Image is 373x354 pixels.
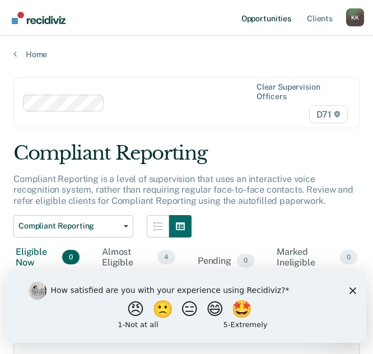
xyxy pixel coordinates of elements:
div: Almost Eligible4 [100,242,178,273]
div: Compliant Reporting [13,142,360,174]
div: Eligible Now0 [13,242,82,273]
span: 0 [340,250,357,264]
button: Compliant Reporting [13,215,133,237]
div: K K [346,8,364,26]
div: Marked Ineligible0 [274,242,360,273]
a: Home [13,49,360,59]
span: D71 [309,105,348,123]
div: Clear supervision officers [257,82,346,101]
button: Profile dropdown button [346,8,364,26]
span: 4 [157,250,175,264]
iframe: Survey by Kim from Recidiviz [7,271,366,343]
img: Recidiviz [12,12,66,24]
div: Pending0 [195,249,257,274]
span: Compliant Reporting [18,221,119,231]
p: Compliant Reporting is a level of supervision that uses an interactive voice recognition system, ... [13,174,353,206]
span: 0 [237,254,254,268]
span: 0 [62,250,80,264]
